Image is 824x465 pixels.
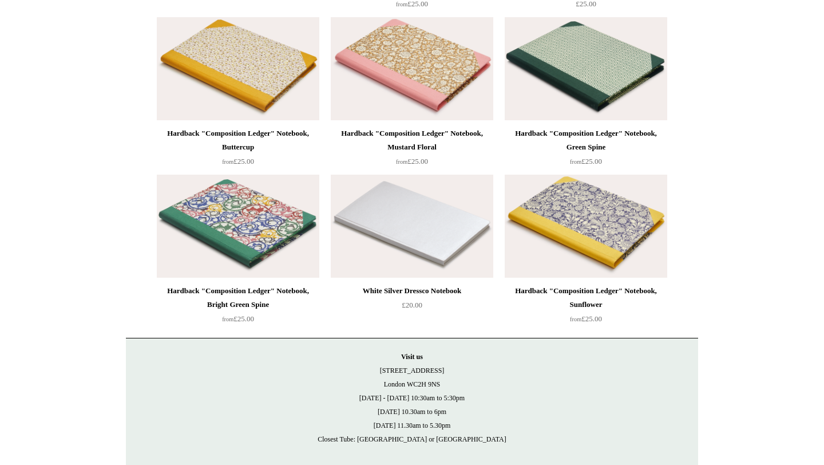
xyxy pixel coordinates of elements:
div: Hardback "Composition Ledger" Notebook, Bright Green Spine [160,284,316,312]
a: Hardback "Composition Ledger" Notebook, Buttercup Hardback "Composition Ledger" Notebook, Buttercup [157,17,319,120]
a: Hardback "Composition Ledger" Notebook, Bright Green Spine from£25.00 [157,284,319,331]
span: from [222,316,233,322]
img: Hardback "Composition Ledger" Notebook, Buttercup [157,17,319,120]
a: White Silver Dressco Notebook White Silver Dressco Notebook [331,175,493,278]
img: Hardback "Composition Ledger" Notebook, Green Spine [505,17,667,120]
span: £20.00 [402,301,422,309]
span: from [396,1,407,7]
img: Hardback "Composition Ledger" Notebook, Sunflower [505,175,667,278]
div: Hardback "Composition Ledger" Notebook, Buttercup [160,127,316,154]
a: Hardback "Composition Ledger" Notebook, Bright Green Spine Hardback "Composition Ledger" Notebook... [157,175,319,278]
span: £25.00 [222,314,254,323]
span: from [570,316,581,322]
a: Hardback "Composition Ledger" Notebook, Sunflower from£25.00 [505,284,667,331]
div: Hardback "Composition Ledger" Notebook, Sunflower [508,284,664,312]
span: from [570,159,581,165]
div: Hardback "Composition Ledger" Notebook, Green Spine [508,127,664,154]
span: £25.00 [570,314,602,323]
img: White Silver Dressco Notebook [331,175,493,278]
div: White Silver Dressco Notebook [334,284,490,298]
a: Hardback "Composition Ledger" Notebook, Sunflower Hardback "Composition Ledger" Notebook, Sunflower [505,175,667,278]
a: Hardback "Composition Ledger" Notebook, Green Spine Hardback "Composition Ledger" Notebook, Green... [505,17,667,120]
div: Hardback "Composition Ledger" Notebook, Mustard Floral [334,127,490,154]
span: £25.00 [222,157,254,165]
a: Hardback "Composition Ledger" Notebook, Mustard Floral from£25.00 [331,127,493,174]
img: Hardback "Composition Ledger" Notebook, Mustard Floral [331,17,493,120]
span: £25.00 [396,157,428,165]
span: from [396,159,407,165]
a: Hardback "Composition Ledger" Notebook, Green Spine from£25.00 [505,127,667,174]
p: [STREET_ADDRESS] London WC2H 9NS [DATE] - [DATE] 10:30am to 5:30pm [DATE] 10.30am to 6pm [DATE] 1... [137,350,687,446]
span: £25.00 [570,157,602,165]
img: Hardback "Composition Ledger" Notebook, Bright Green Spine [157,175,319,278]
a: White Silver Dressco Notebook £20.00 [331,284,493,331]
a: Hardback "Composition Ledger" Notebook, Buttercup from£25.00 [157,127,319,174]
span: from [222,159,233,165]
a: Hardback "Composition Ledger" Notebook, Mustard Floral Hardback "Composition Ledger" Notebook, Mu... [331,17,493,120]
strong: Visit us [401,353,423,361]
